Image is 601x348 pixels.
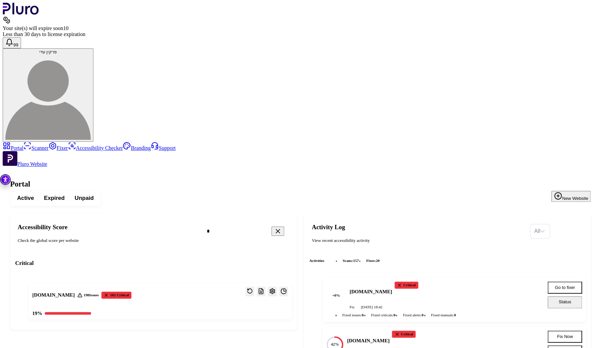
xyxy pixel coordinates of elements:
[23,145,49,151] a: Scanner
[68,145,123,151] a: Accessibility Checker
[353,259,359,263] span: 157
[151,145,176,151] a: Support
[268,287,276,296] button: Open settings
[3,142,598,167] aside: Sidebar menu
[18,238,196,244] div: Check the global score per website
[70,193,99,204] button: Unpaid
[422,313,424,317] span: 0
[5,54,91,140] img: פרקין עדי
[312,224,525,231] h2: Activity Log
[347,337,389,344] h4: [DOMAIN_NAME]
[340,312,366,318] li: Fixed issues :
[3,145,23,151] a: Portal
[395,282,418,289] div: Critical
[548,296,582,308] button: Status
[10,180,591,189] h1: Portal
[364,258,382,264] li: fixes :
[245,287,254,296] button: Reset the cache
[13,42,18,47] span: 99
[369,312,398,318] li: Fixed criticals :
[3,25,598,31] div: Your site(s) will expire soon
[350,305,538,310] div: Fix [DATE] 18:42
[101,292,131,299] div: 102 Critical
[49,145,68,151] a: Fixer
[63,25,68,31] span: 10
[400,312,426,318] li: Fixed alerts :
[18,224,196,231] h2: Accessibility Score
[3,161,47,167] a: Open Pluro Website
[75,195,94,202] span: Unpaid
[201,225,309,238] input: Search
[3,37,21,48] button: Open notifications, you have 409 new notifications
[32,310,42,317] div: 19 %
[279,287,288,296] button: Open website overview
[350,288,392,295] h4: [DOMAIN_NAME]
[15,260,292,267] h3: Critical
[530,224,550,239] div: Set sorting
[429,312,459,318] li: Fixed manuals :
[454,313,456,317] span: 0
[394,313,396,317] span: 0
[271,226,284,236] button: Clear search field
[3,31,598,37] div: Less than 30 days to license expiration
[362,313,364,317] span: 0
[551,191,591,202] button: New Website
[331,342,339,347] text: 42%
[32,292,75,299] h3: [DOMAIN_NAME]
[39,49,57,54] span: פרקין עדי
[17,195,34,202] span: Active
[3,10,39,16] a: Logo
[340,258,361,264] li: scans :
[548,331,582,343] button: Fix Now
[123,145,151,151] a: Branding
[376,259,380,263] span: 20
[312,238,525,244] div: View recent accessibility activity
[309,254,586,268] div: Activities
[257,287,265,296] button: Reports
[44,195,65,202] span: Expired
[392,331,416,338] div: Critical
[12,193,39,204] button: Active
[328,287,345,304] span: + 0 %
[548,282,582,294] button: Go to fixer
[39,193,70,204] button: Expired
[3,48,93,142] button: פרקין עדיפרקין עדי
[77,293,99,298] div: 198 Issues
